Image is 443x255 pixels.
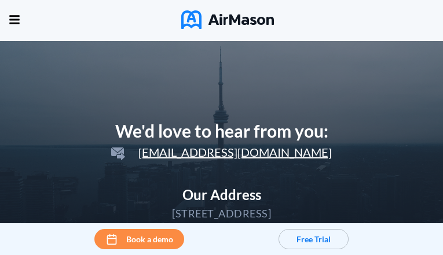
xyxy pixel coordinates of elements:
span: [EMAIL_ADDRESS][DOMAIN_NAME] [111,145,332,159]
button: Free Trial [279,229,349,249]
img: AirMason Logo [181,10,274,29]
div: Our Address [91,187,352,203]
a: [EMAIL_ADDRESS][DOMAIN_NAME] [107,147,336,158]
div: [US_STATE], [GEOGRAPHIC_DATA] [136,221,307,234]
img: svg+xml;base64,PD94bWwgdmVyc2lvbj0iMS4wIiBlbmNvZGluZz0idXRmLTgiPz4KPHN2ZyB3aWR0aD0iMjRweCIgaGVpZ2... [111,147,125,160]
div: We'd love to hear from you: [91,121,352,141]
button: Book a demo [94,229,184,249]
div: [STREET_ADDRESS] [172,207,271,220]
